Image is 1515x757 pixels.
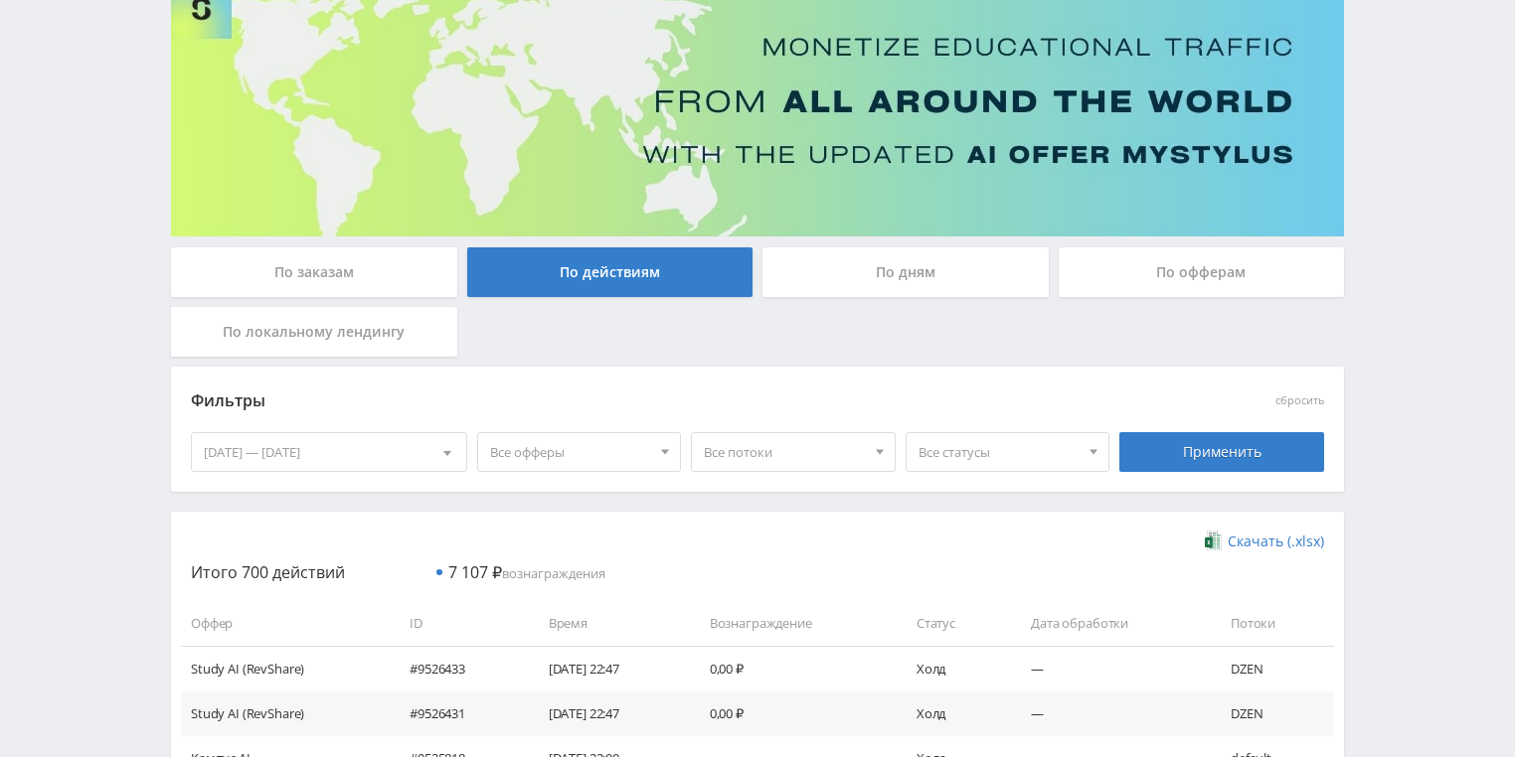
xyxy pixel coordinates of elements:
td: #9526433 [390,646,529,690]
td: DZEN [1211,691,1334,736]
div: По локальному лендингу [171,307,457,357]
div: По действиям [467,247,754,297]
div: По дням [762,247,1049,297]
span: Все офферы [490,433,651,471]
div: Применить [1119,432,1324,472]
span: 7 107 ₽ [448,561,502,583]
td: — [1011,691,1211,736]
td: Оффер [181,601,390,646]
td: [DATE] 22:47 [529,691,690,736]
td: Study AI (RevShare) [181,646,390,690]
td: Потоки [1211,601,1334,646]
button: сбросить [1275,394,1324,407]
td: Вознаграждение [690,601,897,646]
span: Итого 700 действий [191,561,345,583]
div: По заказам [171,247,457,297]
span: Все статусы [919,433,1080,471]
td: Дата обработки [1011,601,1211,646]
td: Study AI (RevShare) [181,691,390,736]
td: Время [529,601,690,646]
td: #9526431 [390,691,529,736]
a: Скачать (.xlsx) [1205,531,1324,551]
td: 0,00 ₽ [690,646,897,690]
img: xlsx [1205,530,1222,550]
td: Статус [897,601,1011,646]
div: По офферам [1059,247,1345,297]
div: [DATE] — [DATE] [192,433,466,471]
td: DZEN [1211,646,1334,690]
span: Скачать (.xlsx) [1228,533,1324,549]
td: 0,00 ₽ [690,691,897,736]
td: Холд [897,691,1011,736]
td: Холд [897,646,1011,690]
div: Фильтры [191,386,1039,416]
td: [DATE] 22:47 [529,646,690,690]
td: — [1011,646,1211,690]
span: Все потоки [704,433,865,471]
td: ID [390,601,529,646]
span: вознаграждения [448,564,605,582]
